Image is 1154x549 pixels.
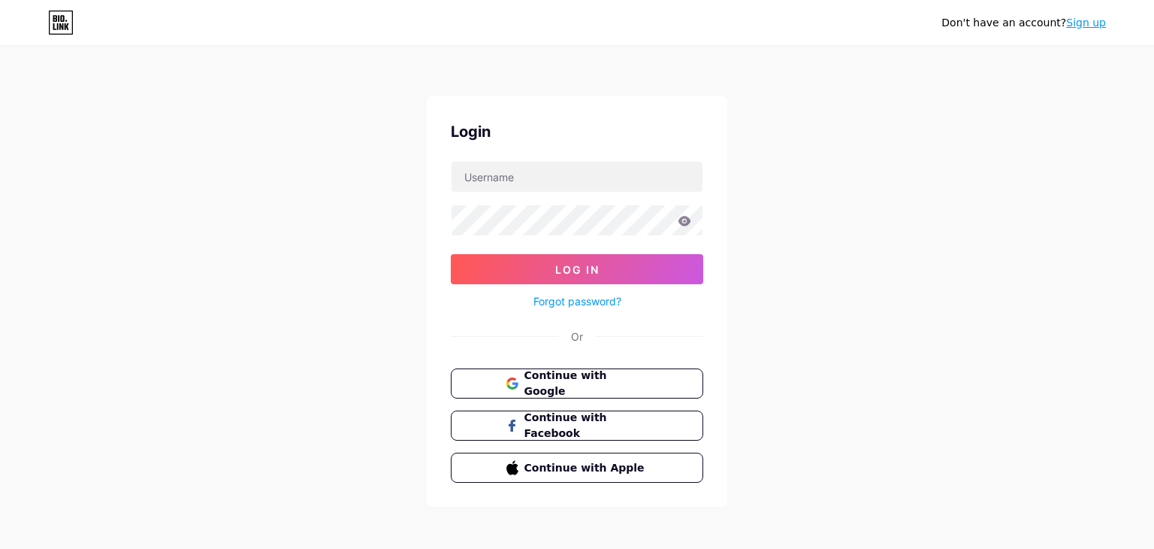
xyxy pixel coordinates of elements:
[533,293,621,309] a: Forgot password?
[524,460,648,476] span: Continue with Apple
[941,15,1106,31] div: Don't have an account?
[524,368,648,399] span: Continue with Google
[451,120,703,143] div: Login
[571,329,583,344] div: Or
[1066,17,1106,29] a: Sign up
[451,411,703,441] button: Continue with Facebook
[451,369,703,399] button: Continue with Google
[524,410,648,441] span: Continue with Facebook
[451,254,703,284] button: Log In
[451,453,703,483] button: Continue with Apple
[555,263,600,276] span: Log In
[452,162,702,192] input: Username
